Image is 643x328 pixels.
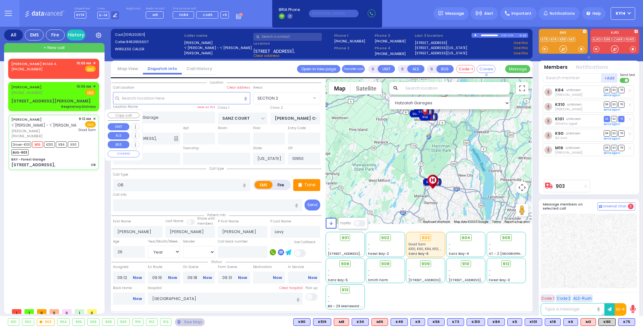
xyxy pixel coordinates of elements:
label: First Name [113,219,131,224]
span: - [449,242,451,247]
div: BLS [293,318,311,326]
div: ALS [371,318,388,326]
button: UNIT [378,65,395,73]
label: Fire [272,181,290,189]
span: Sanz Bay-6 [408,251,429,256]
img: Google [327,216,348,224]
span: Alert [484,11,493,16]
span: Good Sam [78,128,96,132]
span: 0 [37,309,46,314]
span: Good Sam [408,242,426,247]
div: 912 [415,107,434,116]
span: EMS [85,121,96,128]
div: 2:34 [508,32,514,39]
span: SO [611,145,617,151]
div: BLS [352,318,369,326]
label: Call Type [113,172,128,177]
span: Status [208,260,225,264]
span: 10:00 AM [77,84,91,89]
div: 908 [409,109,428,118]
div: BLS [428,318,445,326]
a: Now [273,275,282,281]
div: Respiratory Distress [61,104,96,109]
button: +Add [602,73,618,83]
a: Now [133,275,142,281]
u: EMS [87,67,94,72]
div: BLS [488,318,505,326]
span: Shlomo Appel [555,121,577,126]
span: unknown [566,88,581,92]
div: Fire [46,30,65,41]
div: [STREET_ADDRESS][PERSON_NAME] [11,98,91,104]
span: TR [618,130,624,136]
span: Elimelech Katz [555,92,582,97]
span: Patient info [204,213,229,217]
a: KJFD [592,37,602,42]
a: K101 [555,117,564,121]
span: DR [604,87,610,93]
div: BLS [410,318,425,326]
span: ✕ [93,84,96,89]
label: ר' [PERSON_NAME] - ר' [PERSON_NAME] [184,45,251,51]
span: - [489,242,491,247]
span: SO [611,116,617,122]
label: Age [113,239,119,244]
div: All [4,30,23,41]
label: Call Location [113,85,134,90]
span: Help [592,11,601,16]
input: Search a contact [253,33,322,41]
label: Floor [253,126,261,131]
span: ✕ [93,61,96,66]
input: Search member [543,73,602,83]
span: ר' [PERSON_NAME] - ר' [PERSON_NAME] [11,123,83,128]
span: K310 [44,141,55,148]
div: K-18 [520,33,528,38]
button: BUS [436,65,454,73]
label: [PERSON_NAME] [184,40,251,46]
a: M16 [555,145,563,150]
span: unknown [567,102,582,107]
label: Lines [97,7,119,11]
div: 913 [160,319,171,325]
span: Phone 1 [334,33,372,38]
div: [STREET_ADDRESS], [11,162,55,168]
a: Send again [604,122,620,126]
button: Map camera controls [516,181,528,194]
a: [STREET_ADDRESS][US_STATE] [415,45,467,51]
span: Sanz Bay-4 [449,251,469,256]
small: Share with [197,216,215,221]
span: Call type [206,166,227,171]
label: Last 3 location [415,33,472,38]
button: Code 2 [556,294,571,302]
div: EMS [25,30,44,41]
a: K310 [555,102,565,107]
span: [PERSON_NAME] [11,128,77,134]
span: 2 [628,204,634,209]
label: Call back number [218,239,248,244]
span: Location [207,80,227,85]
span: K310, K90, K84, K101, M16 [408,247,446,251]
span: Driver-K101 [11,141,31,148]
label: En Route [148,265,180,270]
button: Message [505,65,530,73]
button: Copy call [108,112,139,118]
a: Now [238,275,247,281]
span: 0 [62,309,72,314]
img: comment-alt.png [599,205,602,208]
label: Gender [183,239,195,244]
label: Fire units on call [173,7,229,11]
button: Drag Pegman onto the map to open Street View [516,204,528,216]
span: [1015202511] [123,32,145,37]
a: M3 [568,37,575,42]
label: Caller: [115,39,182,45]
span: +5 [222,12,227,17]
gmp-advanced-marker: Client [420,107,430,116]
span: Phone 3 [375,33,413,38]
label: Back Home [113,286,145,291]
button: Show satellite imagery [351,82,382,95]
span: 8453955607 [126,39,149,44]
a: Map View [113,66,143,72]
label: State [253,146,262,151]
a: K84 [555,88,564,92]
a: K90 [555,131,564,136]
